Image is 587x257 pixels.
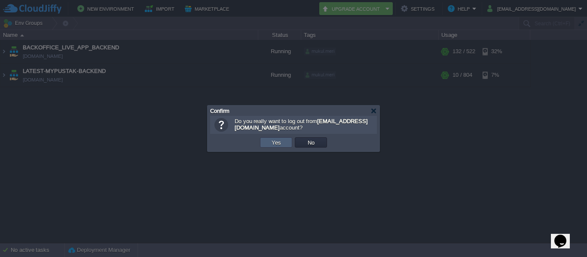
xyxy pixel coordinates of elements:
[551,223,578,248] iframe: chat widget
[235,118,368,131] b: [EMAIL_ADDRESS][DOMAIN_NAME]
[235,118,368,131] span: Do you really want to log out from account?
[269,139,284,146] button: Yes
[305,139,317,146] button: No
[210,108,229,114] span: Confirm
